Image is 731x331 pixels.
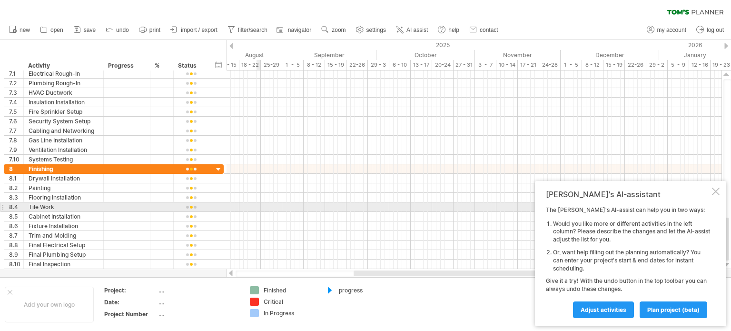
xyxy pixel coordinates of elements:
a: my account [644,24,689,36]
div: 15 - 19 [325,60,346,70]
div: 5 - 9 [668,60,689,70]
div: 8.9 [9,250,23,259]
span: open [50,27,63,33]
div: 7.10 [9,155,23,164]
div: 15 - 19 [603,60,625,70]
div: 7.8 [9,136,23,145]
div: 18 - 22 [239,60,261,70]
a: navigator [275,24,314,36]
div: 8.5 [9,212,23,221]
div: 7.3 [9,88,23,97]
div: 8.7 [9,231,23,240]
div: Security System Setup [29,117,99,126]
div: 8 [9,164,23,173]
a: import / export [168,24,220,36]
div: Drywall Installation [29,174,99,183]
span: my account [657,27,686,33]
span: save [84,27,96,33]
div: 8.6 [9,221,23,231]
div: 8.3 [9,193,23,202]
div: [PERSON_NAME]'s AI-assistant [546,190,710,199]
span: AI assist [406,27,428,33]
span: plan project (beta) [647,306,700,313]
span: filter/search [238,27,267,33]
a: zoom [319,24,348,36]
li: Would you like more or different activities in the left column? Please describe the changes and l... [553,220,710,244]
div: 25-29 [261,60,282,70]
div: Ventilation Installation [29,145,99,154]
div: 11 - 15 [218,60,239,70]
div: Flooring Installation [29,193,99,202]
div: 3 - 7 [475,60,496,70]
div: 17 - 21 [518,60,539,70]
div: Insulation Installation [29,98,99,107]
div: Trim and Molding [29,231,99,240]
div: Fire Sprinkler Setup [29,107,99,116]
span: help [448,27,459,33]
div: 24-28 [539,60,561,70]
div: 6 - 10 [389,60,411,70]
div: Add your own logo [5,287,94,322]
div: December 2025 [561,50,659,60]
div: Activity [28,61,98,70]
a: log out [694,24,727,36]
a: undo [103,24,132,36]
div: % [155,61,168,70]
div: 8.1 [9,174,23,183]
div: Final Plumbing Setup [29,250,99,259]
div: 29 - 2 [646,60,668,70]
div: Systems Testing [29,155,99,164]
div: 7.1 [9,69,23,78]
div: Gas Line Installation [29,136,99,145]
div: 7.9 [9,145,23,154]
div: 8.8 [9,241,23,250]
div: 8.2 [9,183,23,192]
div: Cabinet Installation [29,212,99,221]
span: log out [707,27,724,33]
div: Final Electrical Setup [29,241,99,250]
div: .... [158,298,238,306]
a: save [71,24,99,36]
a: contact [467,24,501,36]
div: 8 - 12 [304,60,325,70]
div: .... [158,286,238,294]
div: Finished [264,286,316,294]
div: Fixture Installation [29,221,99,231]
a: open [38,24,66,36]
a: plan project (beta) [640,301,707,318]
div: progress [339,286,391,294]
div: 20-24 [432,60,454,70]
div: September 2025 [282,50,376,60]
span: navigator [288,27,311,33]
div: 7.7 [9,126,23,135]
a: filter/search [225,24,270,36]
div: 7.2 [9,79,23,88]
a: new [7,24,33,36]
div: Electrical Rough-In [29,69,99,78]
div: August 2025 [192,50,282,60]
span: settings [366,27,386,33]
div: 1 - 5 [282,60,304,70]
div: October 2025 [376,50,475,60]
div: Project Number [104,310,157,318]
div: 7.5 [9,107,23,116]
div: Final Inspection [29,260,99,269]
span: import / export [181,27,217,33]
span: print [149,27,160,33]
div: Project: [104,286,157,294]
div: The [PERSON_NAME]'s AI-assist can help you in two ways: Give it a try! With the undo button in th... [546,206,710,318]
div: .... [158,310,238,318]
div: Plumbing Rough-In [29,79,99,88]
div: 13 - 17 [411,60,432,70]
div: 8.4 [9,202,23,211]
div: Painting [29,183,99,192]
a: help [435,24,462,36]
div: 10 - 14 [496,60,518,70]
div: Cabling and Networking [29,126,99,135]
div: Finishing [29,164,99,173]
div: 29 - 3 [368,60,389,70]
div: 22-26 [346,60,368,70]
div: November 2025 [475,50,561,60]
span: new [20,27,30,33]
span: Adjust activities [581,306,626,313]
